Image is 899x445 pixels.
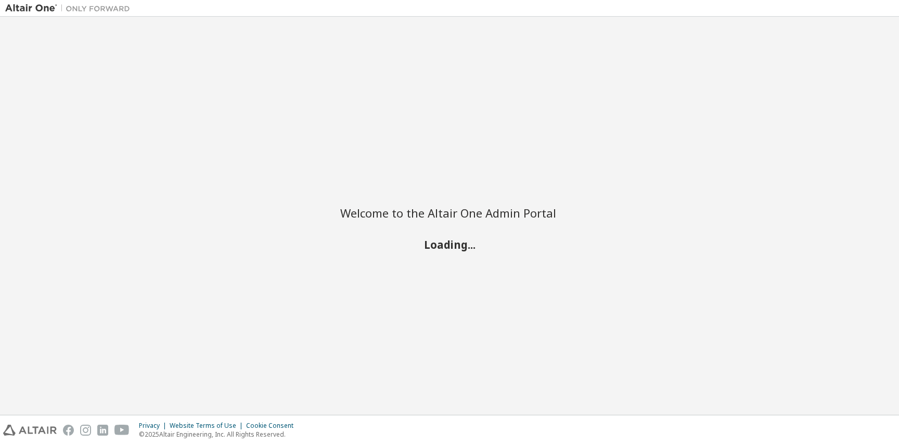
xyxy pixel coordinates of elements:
[340,237,559,251] h2: Loading...
[80,425,91,436] img: instagram.svg
[246,422,300,430] div: Cookie Consent
[114,425,130,436] img: youtube.svg
[63,425,74,436] img: facebook.svg
[97,425,108,436] img: linkedin.svg
[170,422,246,430] div: Website Terms of Use
[340,206,559,220] h2: Welcome to the Altair One Admin Portal
[5,3,135,14] img: Altair One
[3,425,57,436] img: altair_logo.svg
[139,430,300,439] p: © 2025 Altair Engineering, Inc. All Rights Reserved.
[139,422,170,430] div: Privacy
